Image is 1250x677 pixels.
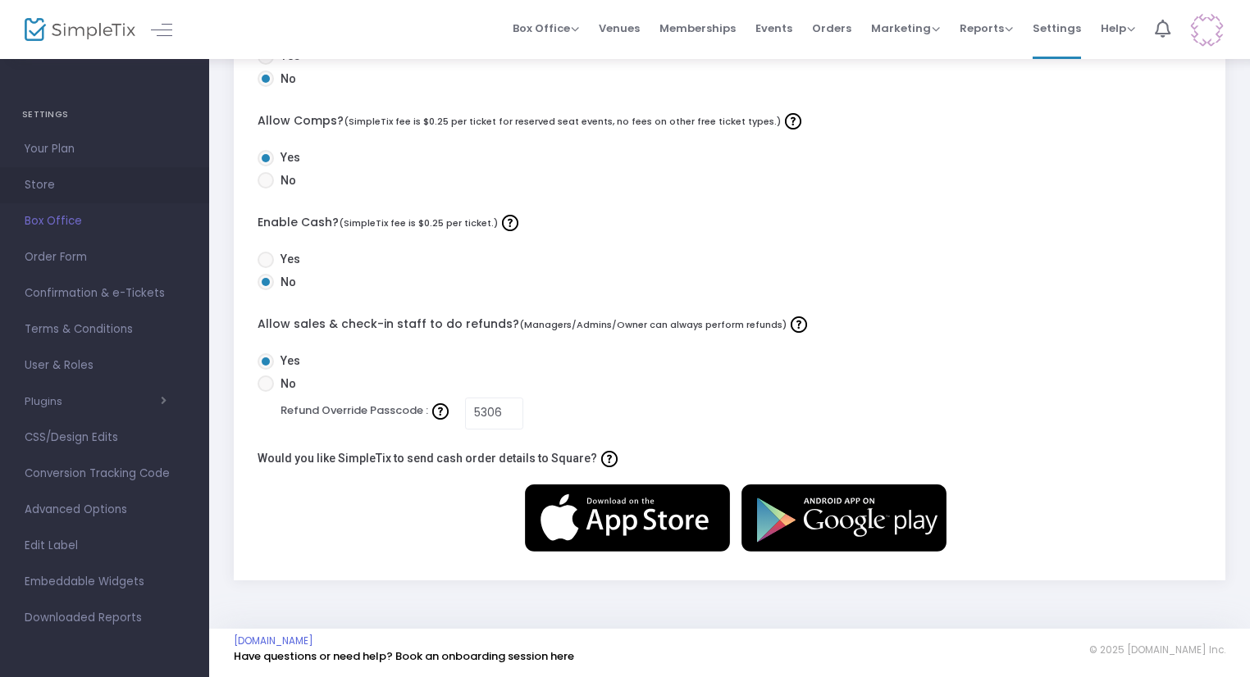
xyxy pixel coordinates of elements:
a: Have questions or need help? Book an onboarding session here [234,648,574,664]
span: Yes [274,149,300,166]
span: Settings [1033,7,1081,49]
span: Venues [599,7,640,49]
span: Terms & Conditions [25,319,185,340]
span: Embeddable Widgets [25,571,185,593]
label: Allow sales & check-in staff to do refunds? [258,312,1202,337]
button: Plugins [25,395,167,408]
span: Reports [960,20,1013,36]
label: Enable Cash? [258,211,1202,235]
span: Advanced Options [25,499,185,520]
span: Edit Label [25,535,185,557]
img: question-mark [502,215,518,231]
span: Conversion Tracking Code [25,463,185,484]
span: Store [25,175,185,196]
span: Memberships [659,7,736,49]
a: [DOMAIN_NAME] [234,634,313,647]
span: Box Office [25,211,185,232]
span: (Managers/Admins/Owner can always perform refunds) [519,318,787,331]
span: Downloaded Reports [25,607,185,629]
span: No [274,375,296,393]
span: Yes [274,251,300,268]
span: User & Roles [25,355,185,376]
img: question-mark [601,451,618,467]
span: CSS/Design Edits [25,427,185,448]
img: question-mark [432,403,449,420]
span: Marketing [871,20,940,36]
span: Box Office [513,20,579,36]
span: No [274,274,296,291]
img: question-mark [785,113,801,129]
label: Would you like SimpleTix to send cash order details to Square? [258,446,622,471]
span: Confirmation & e-Tickets [25,283,185,304]
span: Your Plan [25,139,185,160]
span: (SimpleTix fee is $0.25 per ticket.) [339,216,498,229]
span: Order Form [25,247,185,268]
span: Events [755,7,792,49]
span: Yes [274,352,300,370]
span: Help [1101,20,1135,36]
span: No [274,172,296,189]
span: No [274,70,296,88]
img: question-mark [791,316,807,333]
label: Allow Comps? [258,109,1202,134]
span: (SimpleTix fee is $0.25 per ticket for reserved seat events, no fees on other free ticket types.) [344,115,781,128]
h4: SETTINGS [22,98,187,131]
span: Orders [812,7,851,49]
input: Ex. 1234 [465,398,523,429]
span: © 2025 [DOMAIN_NAME] Inc. [1089,643,1225,657]
label: Refund Override Passcode : [281,398,453,423]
